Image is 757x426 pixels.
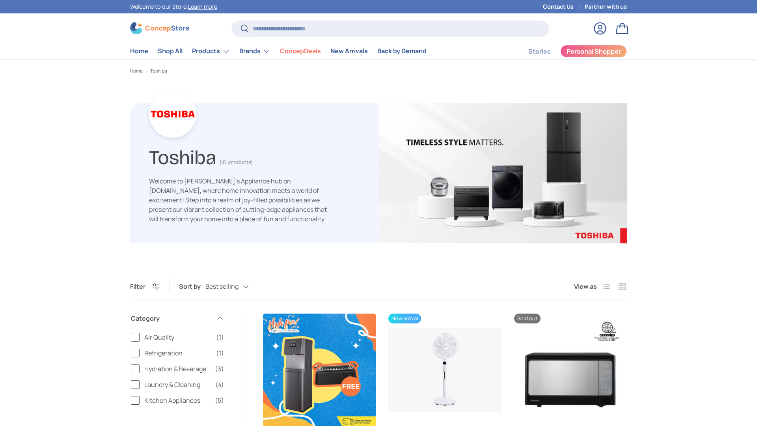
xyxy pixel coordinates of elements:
[144,333,211,342] span: Air Quality
[130,282,160,291] button: Filter
[144,364,210,374] span: Hydration & Beverage
[130,43,148,59] a: Home
[239,43,270,59] a: Brands
[509,43,627,59] nav: Secondary
[149,176,334,224] p: Welcome to [PERSON_NAME]'s Appliance hub on [DOMAIN_NAME], where home innovation meets a world of...
[216,333,224,342] span: (1)
[130,43,427,59] nav: Primary
[585,2,627,11] a: Partner with us
[560,45,627,58] a: Personal Shopper
[150,69,167,73] a: Toshiba
[378,103,627,243] img: Toshiba
[131,304,224,333] summary: Category
[377,43,427,59] a: Back by Demand
[215,396,224,405] span: (5)
[144,396,210,405] span: Kitchen Appliances
[144,348,211,358] span: Refrigeration
[388,314,421,323] span: New arrival
[567,48,621,54] span: Personal Shopper
[205,283,239,290] span: Best selling
[192,43,230,59] a: Products
[187,43,235,59] summary: Products
[330,43,368,59] a: New Arrivals
[130,2,217,11] p: Welcome to our store.
[144,380,211,389] span: Laundry & Cleaning
[205,280,265,293] button: Best selling
[528,44,551,59] a: Stories
[543,2,585,11] a: Contact Us
[179,282,205,291] label: Sort by
[188,3,217,10] a: Learn more
[220,159,253,166] span: (15 products)
[574,282,597,291] span: View as
[235,43,275,59] summary: Brands
[130,69,143,73] a: Home
[514,314,541,323] span: Sold out
[215,364,224,374] span: (3)
[149,143,216,169] h1: Toshiba
[216,348,224,358] span: (1)
[280,43,321,59] a: ConcepDeals
[131,314,211,323] span: Category
[130,67,627,75] nav: Breadcrumbs
[130,22,189,34] img: ConcepStore
[215,380,224,389] span: (4)
[158,43,183,59] a: Shop All
[130,282,145,291] span: Filter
